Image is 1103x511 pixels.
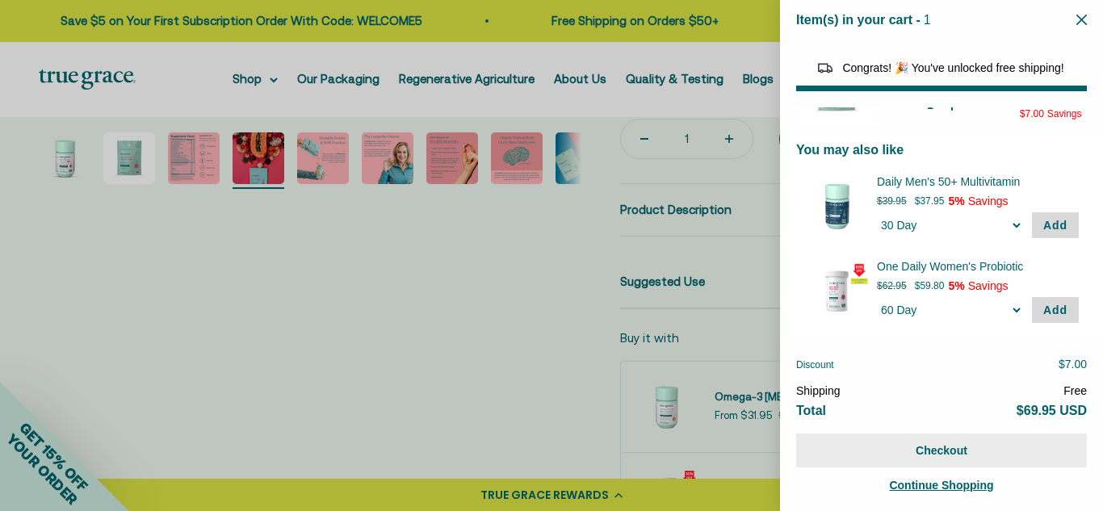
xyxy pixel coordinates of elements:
span: Savings [968,279,1009,292]
button: Checkout [796,434,1087,467]
img: Reward bar icon image [816,58,835,77]
img: 30 Day [804,174,869,238]
span: Total [796,404,826,417]
span: $7.00 [1059,358,1087,371]
span: $69.95 USD [1017,404,1087,417]
span: Add [1043,304,1067,316]
div: One Daily Women's Probiotic [877,258,1079,274]
span: Item(s) in your cart - [796,13,921,27]
div: Daily Men's 50+ Multivitamin [877,174,1079,190]
span: Congrats! 🎉 You've unlocked free shipping! [842,61,1063,74]
button: Close [1076,12,1087,27]
span: Savings [1047,108,1082,119]
span: One Daily Women's Probiotic [877,258,1059,274]
img: 60 Day [804,258,869,323]
button: Add [1032,297,1079,323]
span: 5% [948,195,964,207]
span: Discount [796,359,834,371]
span: Free [1063,384,1087,397]
p: $37.95 [915,193,945,209]
span: You may also like [796,143,904,157]
span: Shipping [796,384,841,397]
p: $62.95 [877,278,907,294]
span: Daily Men's 50+ Multivitamin [877,174,1059,190]
p: $59.80 [915,278,945,294]
span: Continue Shopping [889,479,993,492]
span: $7.00 [1020,108,1044,119]
a: Continue Shopping [796,475,1087,495]
button: Add [1032,212,1079,238]
span: Add [1043,219,1067,232]
p: $39.95 [877,193,907,209]
span: 5% [948,279,964,292]
span: 1 [924,13,931,27]
span: Savings [968,195,1009,207]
